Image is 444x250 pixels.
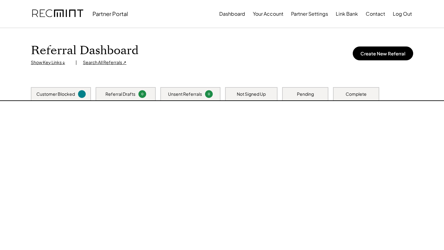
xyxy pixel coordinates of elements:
div: Pending [297,91,314,97]
div: Search All Referrals ↗ [83,59,126,66]
div: Complete [346,91,367,97]
button: Partner Settings [291,8,328,20]
button: Link Bank [336,8,358,20]
img: recmint-logotype%403x.png [32,3,83,24]
div: Partner Portal [92,10,128,17]
div: Show Key Links ↓ [31,59,69,66]
button: Create New Referral [353,46,413,60]
button: Log Out [393,8,412,20]
button: Dashboard [219,8,245,20]
div: 0 [139,92,145,96]
div: Unsent Referrals [168,91,202,97]
button: Contact [366,8,385,20]
div: | [76,59,77,66]
div: 0 [206,92,212,96]
h1: Referral Dashboard [31,43,138,58]
div: Referral Drafts [105,91,135,97]
button: Your Account [253,8,283,20]
div: Customer Blocked [36,91,75,97]
div: Not Signed Up [237,91,266,97]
